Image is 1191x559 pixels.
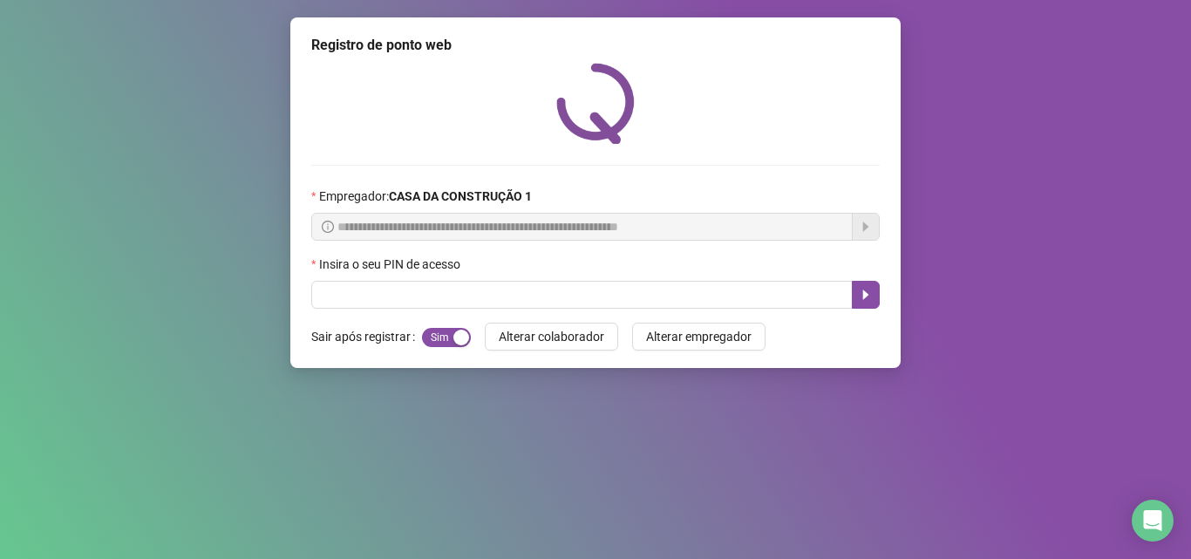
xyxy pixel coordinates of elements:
[311,35,880,56] div: Registro de ponto web
[319,187,532,206] span: Empregador :
[556,63,635,144] img: QRPoint
[1132,500,1174,542] div: Open Intercom Messenger
[389,189,532,203] strong: CASA DA CONSTRUÇÃO 1
[311,255,472,274] label: Insira o seu PIN de acesso
[322,221,334,233] span: info-circle
[632,323,766,351] button: Alterar empregador
[859,288,873,302] span: caret-right
[499,327,604,346] span: Alterar colaborador
[646,327,752,346] span: Alterar empregador
[311,323,422,351] label: Sair após registrar
[485,323,618,351] button: Alterar colaborador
